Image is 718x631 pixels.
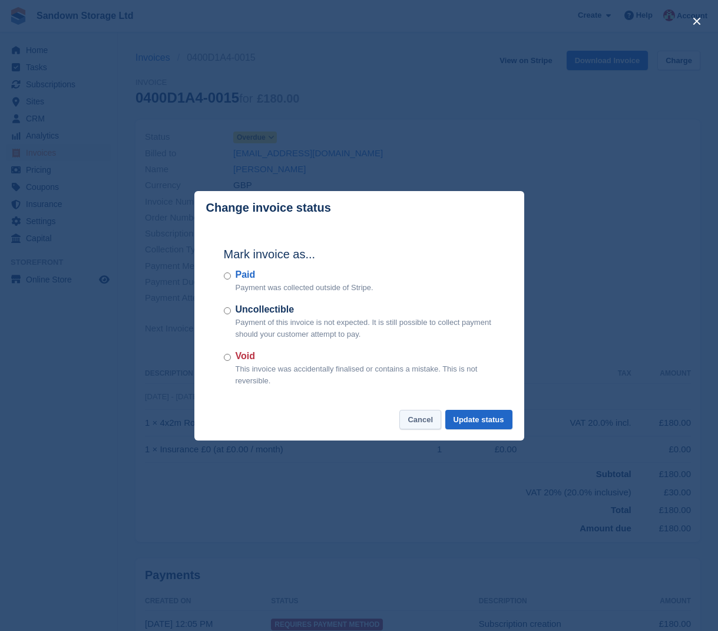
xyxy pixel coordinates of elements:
[687,12,706,31] button: close
[236,363,495,386] p: This invoice was accidentally finalised or contains a mistake. This is not reversible.
[224,245,495,263] h2: Mark invoice as...
[236,317,495,340] p: Payment of this invoice is not expected. It is still possible to collect payment should your cust...
[236,282,373,294] p: Payment was collected outside of Stripe.
[399,410,441,429] button: Cancel
[236,268,373,282] label: Paid
[236,349,495,363] label: Void
[236,303,495,317] label: Uncollectible
[206,201,331,215] p: Change invoice status
[445,410,512,429] button: Update status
